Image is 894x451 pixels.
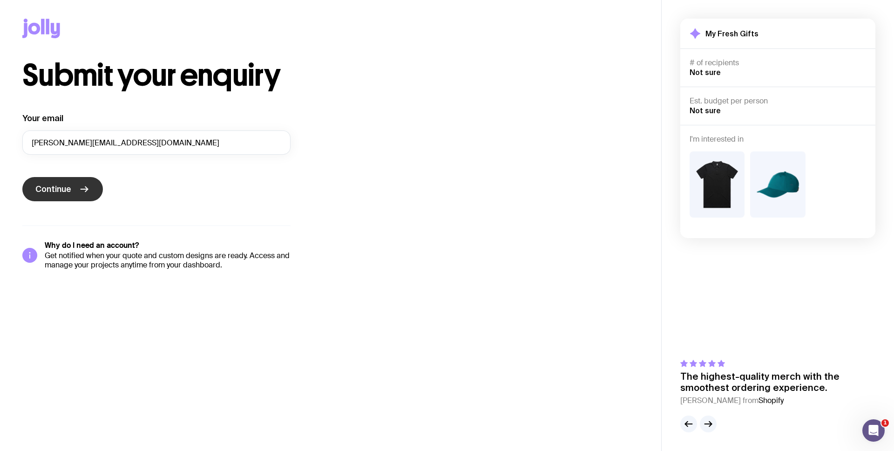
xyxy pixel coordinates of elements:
p: Get notified when your quote and custom designs are ready. Access and manage your projects anytim... [45,251,291,270]
span: Not sure [690,68,721,76]
span: Shopify [759,396,784,405]
h4: # of recipients [690,58,866,68]
cite: [PERSON_NAME] from [680,395,875,406]
span: Continue [35,184,71,195]
button: Continue [22,177,103,201]
input: you@email.com [22,130,291,155]
p: The highest-quality merch with the smoothest ordering experience. [680,371,875,393]
h4: I'm interested in [690,135,866,144]
label: Your email [22,113,63,124]
h2: My Fresh Gifts [705,29,759,38]
iframe: Intercom live chat [862,419,885,442]
span: Not sure [690,106,721,115]
h1: Submit your enquiry [22,61,335,90]
span: 1 [881,419,889,427]
h4: Est. budget per person [690,96,866,106]
h5: Why do I need an account? [45,241,291,250]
